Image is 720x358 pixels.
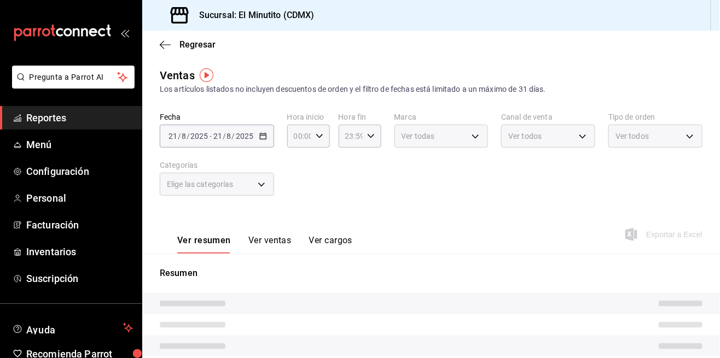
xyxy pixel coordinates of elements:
input: -- [227,132,232,140]
span: Facturación [26,218,133,232]
img: Tooltip marker [200,68,213,82]
div: Los artículos listados no incluyen descuentos de orden y el filtro de fechas está limitado a un m... [160,84,702,95]
button: Ver cargos [309,235,353,254]
div: Ventas [160,67,195,84]
label: Hora fin [339,114,381,121]
input: -- [181,132,187,140]
span: Pregunta a Parrot AI [30,72,118,83]
span: Ver todos [616,131,649,142]
span: Suscripción [26,271,133,286]
button: Ver resumen [177,235,231,254]
span: Ver todos [508,131,542,142]
input: -- [168,132,178,140]
span: Regresar [179,39,216,50]
label: Hora inicio [287,114,330,121]
span: Inventarios [26,244,133,259]
button: open_drawer_menu [120,28,129,37]
span: / [223,132,226,140]
label: Tipo de orden [608,114,702,121]
span: / [232,132,235,140]
span: / [187,132,190,140]
span: Ver todas [402,131,435,142]
span: - [210,132,212,140]
span: / [178,132,181,140]
span: Personal [26,191,133,206]
span: Configuración [26,164,133,179]
input: ---- [190,132,208,140]
label: Marca [394,114,489,121]
input: ---- [235,132,254,140]
button: Pregunta a Parrot AI [12,66,135,89]
div: navigation tabs [177,235,352,254]
label: Categorías [160,162,274,169]
label: Fecha [160,114,274,121]
h3: Sucursal: El Minutito (CDMX) [190,9,315,22]
a: Pregunta a Parrot AI [8,79,135,91]
input: -- [213,132,223,140]
span: Elige las categorías [167,179,234,190]
span: Reportes [26,110,133,125]
p: Resumen [160,267,702,280]
button: Regresar [160,39,216,50]
span: Menú [26,137,133,152]
label: Canal de venta [501,114,595,121]
span: Ayuda [26,321,119,334]
button: Ver ventas [248,235,292,254]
